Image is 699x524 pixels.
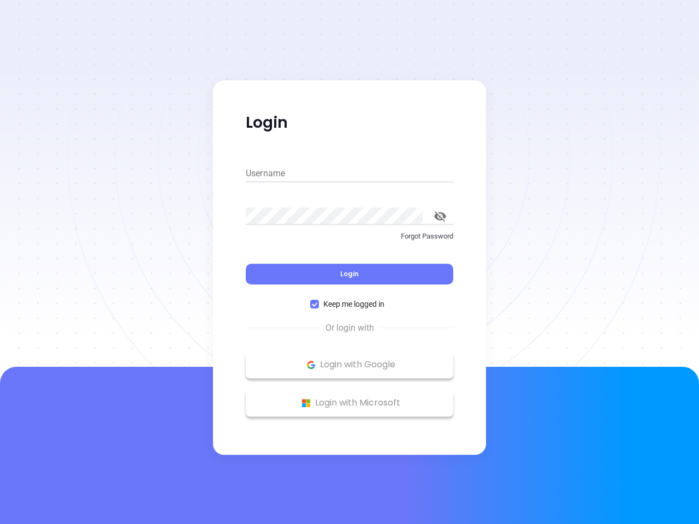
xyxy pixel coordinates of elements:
span: Login [340,269,359,278]
button: Microsoft Logo Login with Microsoft [246,389,453,416]
span: Or login with [320,321,380,335]
img: Microsoft Logo [299,396,313,410]
a: Forgot Password [246,231,453,251]
button: Google Logo Login with Google [246,351,453,378]
button: toggle password visibility [427,203,453,229]
p: Login with Google [251,356,448,373]
p: Login with Microsoft [251,395,448,411]
img: Google Logo [304,358,318,372]
button: Login [246,264,453,284]
p: Forgot Password [246,231,453,242]
span: Keep me logged in [319,298,389,310]
p: Login [246,113,453,133]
